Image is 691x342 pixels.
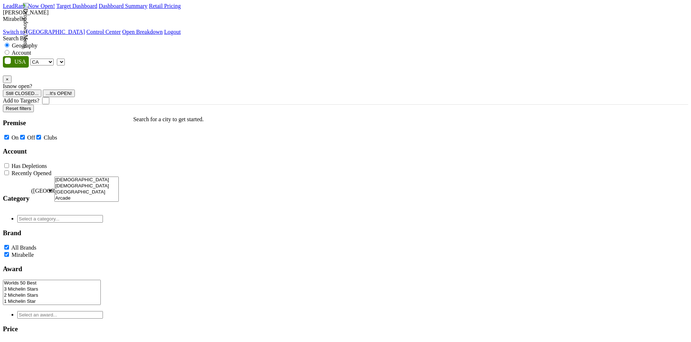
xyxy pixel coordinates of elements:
[43,90,75,97] button: ...It's OPEN!
[12,42,37,49] label: Geography
[27,134,35,141] label: Off
[55,189,119,195] option: [GEOGRAPHIC_DATA]
[3,298,100,305] option: 1 Michelin Star
[12,252,34,258] label: Mirabelle
[3,76,12,83] button: Close
[3,280,100,286] option: Worlds 50 Best
[3,29,181,35] div: Dropdown Menu
[55,183,119,189] option: [DEMOGRAPHIC_DATA]
[28,3,55,9] a: Now Open!
[44,134,57,141] label: Clubs
[86,29,121,35] a: Control Center
[3,105,34,112] button: Reset filters
[17,311,103,319] input: Select an award...
[3,83,688,90] div: Is now open?
[3,286,100,292] option: 3 Michelin Stars
[149,3,181,9] a: Retail Pricing
[6,77,9,82] span: ×
[3,3,27,9] a: LeadRank
[48,188,53,194] span: ▼
[3,35,27,41] span: Search By
[133,116,204,123] p: Search for a city to get started.
[164,29,181,35] a: Logout
[3,97,39,104] label: Add to Targets?
[12,134,19,141] label: On
[3,229,119,237] h3: Brand
[3,195,30,202] h3: Category
[55,177,119,183] option: [DEMOGRAPHIC_DATA]
[3,119,119,127] h3: Premise
[3,29,85,35] a: Switch to [GEOGRAPHIC_DATA]
[99,3,148,9] a: Dashboard Summary
[12,163,47,169] label: Has Depletions
[17,215,103,223] input: Select a category...
[12,170,51,176] label: Recently Opened
[3,9,688,16] div: [PERSON_NAME]
[55,195,119,201] option: Arcade
[3,16,25,22] span: Mirabelle
[31,188,46,209] span: ([GEOGRAPHIC_DATA])
[3,325,119,333] h3: Price
[12,50,31,56] label: Account
[3,292,100,298] option: 2 Michelin Stars
[3,147,119,155] h3: Account
[22,3,29,48] img: Dropdown Menu
[57,3,98,9] a: Target Dashboard
[122,29,163,35] a: Open Breakdown
[3,265,119,273] h3: Award
[11,245,36,251] label: All Brands
[3,90,41,97] button: Still CLOSED...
